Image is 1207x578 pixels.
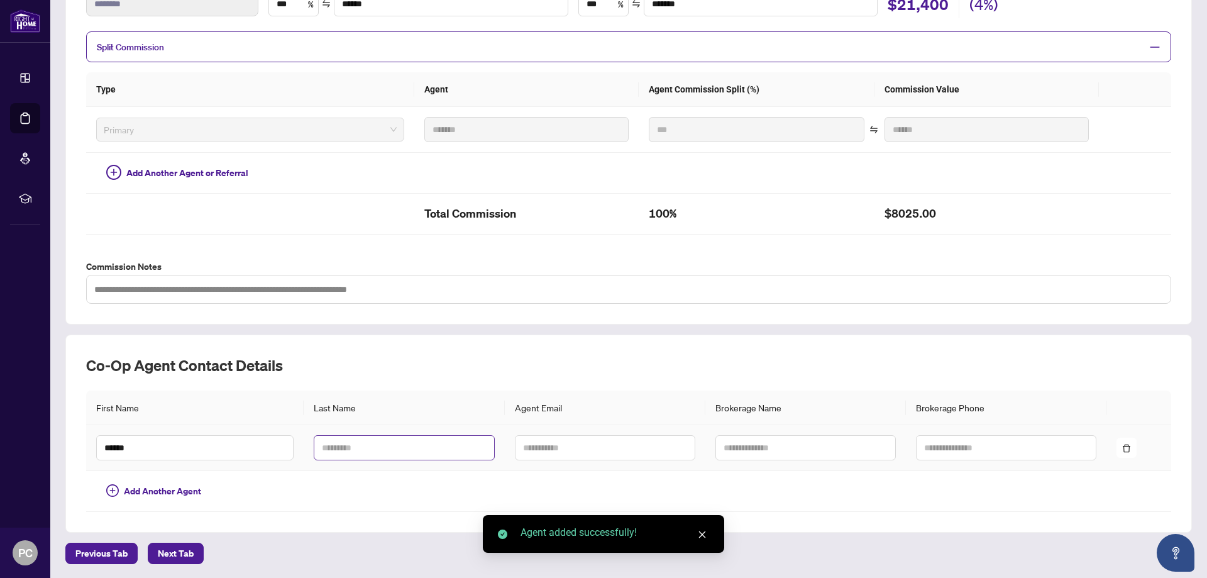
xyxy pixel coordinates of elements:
button: Open asap [1157,534,1194,572]
label: Commission Notes [86,260,1171,274]
span: minus [1149,42,1160,53]
th: Agent Commission Split (%) [639,72,874,107]
span: Primary [104,120,397,139]
button: Previous Tab [65,543,138,564]
div: Agent added successfully! [521,525,709,540]
img: logo [10,9,40,33]
th: Agent [414,72,639,107]
div: Split Commission [86,31,1171,62]
button: Add Another Agent [96,481,211,501]
th: First Name [86,391,304,425]
span: plus-circle [106,484,119,497]
th: Last Name [304,391,504,425]
span: close [698,530,707,539]
th: Brokerage Name [705,391,906,425]
th: Type [86,72,414,107]
span: check-circle [498,530,507,539]
span: PC [18,544,33,562]
th: Brokerage Phone [906,391,1106,425]
span: Previous Tab [75,543,128,564]
th: Agent Email [505,391,705,425]
span: Next Tab [158,543,194,564]
h2: Total Commission [424,204,629,224]
span: delete [1122,444,1131,453]
th: Commission Value [874,72,1099,107]
button: Add Another Agent or Referral [96,163,258,183]
h2: 100% [649,204,864,224]
h2: $8025.00 [885,204,1089,224]
button: Next Tab [148,543,204,564]
span: swap [869,125,878,134]
span: Add Another Agent [124,484,201,498]
span: plus-circle [106,165,121,180]
span: Add Another Agent or Referral [126,166,248,180]
h2: Co-op Agent Contact Details [86,355,1171,375]
span: Split Commission [97,42,164,53]
a: Close [695,528,709,542]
